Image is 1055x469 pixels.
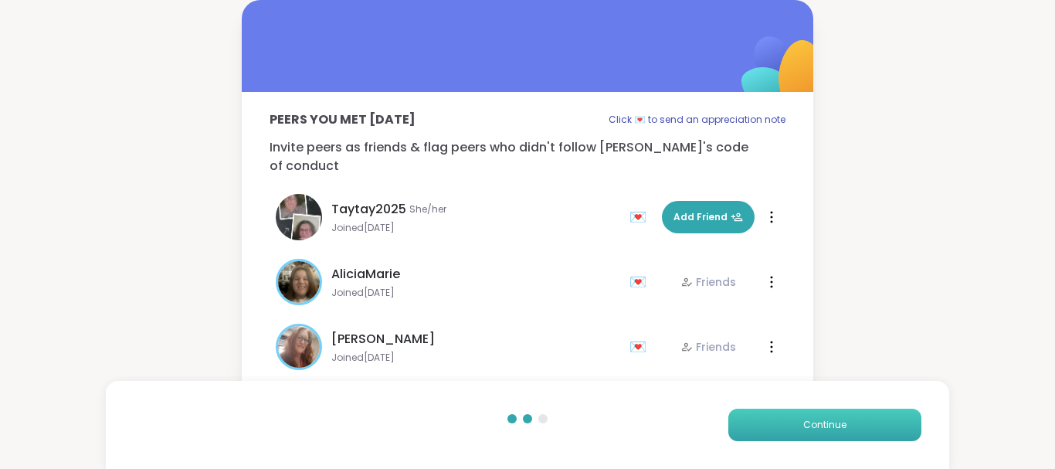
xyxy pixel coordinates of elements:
button: Continue [728,409,921,441]
div: Friends [680,339,736,355]
span: She/her [409,203,446,216]
span: Joined [DATE] [331,287,620,299]
p: Click 💌 to send an appreciation note [609,110,785,129]
span: Joined [DATE] [331,222,620,234]
div: 💌 [629,270,653,294]
button: Add Friend [662,201,755,233]
span: Continue [803,418,846,432]
span: Taytay2025 [331,200,406,219]
img: dodi [278,326,320,368]
img: Taytay2025 [276,194,322,240]
span: AliciaMarie [331,265,400,284]
img: AliciaMarie [278,261,320,303]
div: 💌 [629,205,653,229]
span: Add Friend [673,210,743,224]
span: Joined [DATE] [331,352,620,364]
p: Invite peers as friends & flag peers who didn't follow [PERSON_NAME]'s code of conduct [270,138,785,175]
div: Friends [680,274,736,290]
p: Peers you met [DATE] [270,110,416,129]
span: [PERSON_NAME] [331,330,435,348]
div: 💌 [629,335,653,359]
